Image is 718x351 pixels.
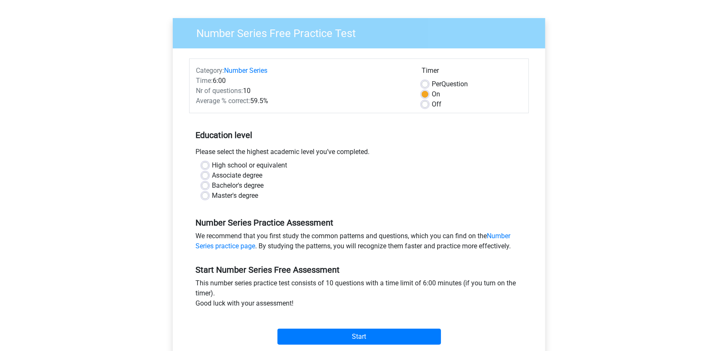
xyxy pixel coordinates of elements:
label: Question [432,79,468,89]
label: Associate degree [212,170,262,181]
div: 59.5% [190,96,415,106]
div: Timer [422,66,522,79]
label: Off [432,99,441,109]
span: Average % correct: [196,97,250,105]
span: Per [432,80,441,88]
h5: Education level [195,127,523,144]
div: This number series practice test consists of 10 questions with a time limit of 6:00 minutes (if y... [189,278,529,312]
h5: Number Series Practice Assessment [195,218,523,228]
div: We recommend that you first study the common patterns and questions, which you can find on the . ... [189,231,529,255]
a: Number Series [224,66,267,74]
label: On [432,89,440,99]
span: Time: [196,77,213,85]
input: Start [277,329,441,345]
div: Please select the highest academic level you’ve completed. [189,147,529,160]
div: 6:00 [190,76,415,86]
label: High school or equivalent [212,160,287,170]
label: Bachelor's degree [212,181,264,191]
span: Nr of questions: [196,87,243,95]
span: Category: [196,66,224,74]
h3: Number Series Free Practice Test [186,24,539,40]
div: 10 [190,86,415,96]
h5: Start Number Series Free Assessment [195,265,523,275]
label: Master's degree [212,191,258,201]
